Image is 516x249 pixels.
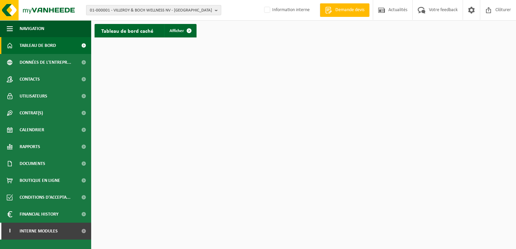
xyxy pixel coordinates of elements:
[7,223,13,240] span: I
[20,105,43,121] span: Contrat(s)
[20,88,47,105] span: Utilisateurs
[170,29,184,33] span: Afficher
[20,189,71,206] span: Conditions d'accepta...
[20,54,71,71] span: Données de l'entrepr...
[20,206,58,223] span: Financial History
[20,155,45,172] span: Documents
[20,37,56,54] span: Tableau de bord
[86,5,221,15] button: 01-000001 - VILLEROY & BOCH WELLNESS NV - [GEOGRAPHIC_DATA]
[20,138,40,155] span: Rapports
[164,24,196,37] a: Afficher
[95,24,160,37] h2: Tableau de bord caché
[263,5,310,15] label: Information interne
[90,5,212,16] span: 01-000001 - VILLEROY & BOCH WELLNESS NV - [GEOGRAPHIC_DATA]
[334,7,366,13] span: Demande devis
[20,71,40,88] span: Contacts
[20,20,44,37] span: Navigation
[320,3,369,17] a: Demande devis
[20,223,58,240] span: Interne modules
[20,121,44,138] span: Calendrier
[20,172,60,189] span: Boutique en ligne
